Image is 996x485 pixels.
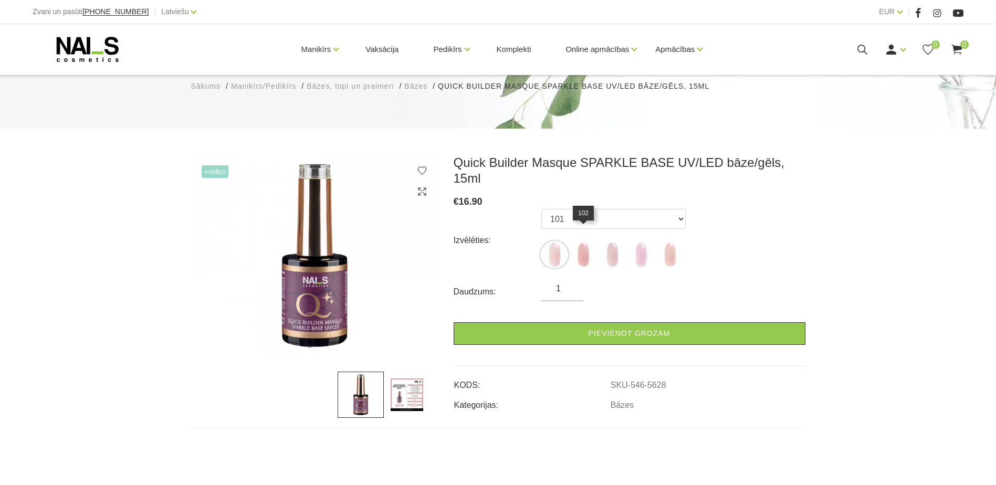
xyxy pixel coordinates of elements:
[161,5,188,18] a: Latviešu
[338,372,384,418] img: ...
[404,81,427,92] a: Bāzes
[191,82,221,90] span: Sākums
[611,400,634,410] a: Bāzes
[565,28,629,70] a: Online apmācības
[82,8,149,16] a: [PHONE_NUMBER]
[191,81,221,92] a: Sākums
[879,5,895,18] a: EUR
[438,81,720,92] li: Quick Builder Masque SPARKLE BASE UV/LED bāze/gēls, 15ml
[202,165,229,178] span: +Video
[301,28,331,70] a: Manikīrs
[433,28,462,70] a: Pedikīrs
[541,241,568,268] img: ...
[459,196,483,207] span: 16.90
[154,5,156,18] span: |
[454,283,542,300] div: Daudzums:
[454,372,610,392] td: KODS:
[950,43,963,56] a: 0
[628,241,654,268] img: ...
[657,241,683,268] img: ...
[307,81,394,92] a: Bāzes, topi un praimeri
[307,82,394,90] span: Bāzes, topi un praimeri
[960,40,969,49] span: 0
[231,81,296,92] a: Manikīrs/Pedikīrs
[357,24,407,75] a: Vaksācija
[611,381,666,390] a: SKU-546-5628
[231,82,296,90] span: Manikīrs/Pedikīrs
[454,322,805,345] a: Pievienot grozam
[488,24,540,75] a: Komplekti
[454,232,542,249] div: Izvēlēties:
[599,241,625,268] img: ...
[655,28,695,70] a: Apmācības
[908,5,910,18] span: |
[454,392,610,412] td: Kategorijas:
[454,155,805,186] h3: Quick Builder Masque SPARKLE BASE UV/LED bāze/gēls, 15ml
[320,340,326,345] button: 2 of 2
[82,7,149,16] span: [PHONE_NUMBER]
[384,372,430,418] img: ...
[305,338,314,347] button: 1 of 2
[570,241,596,268] img: ...
[454,196,459,207] span: €
[931,40,940,49] span: 0
[404,82,427,90] span: Bāzes
[191,155,438,356] img: ...
[33,5,149,18] div: Zvani un pasūti
[921,43,935,56] a: 0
